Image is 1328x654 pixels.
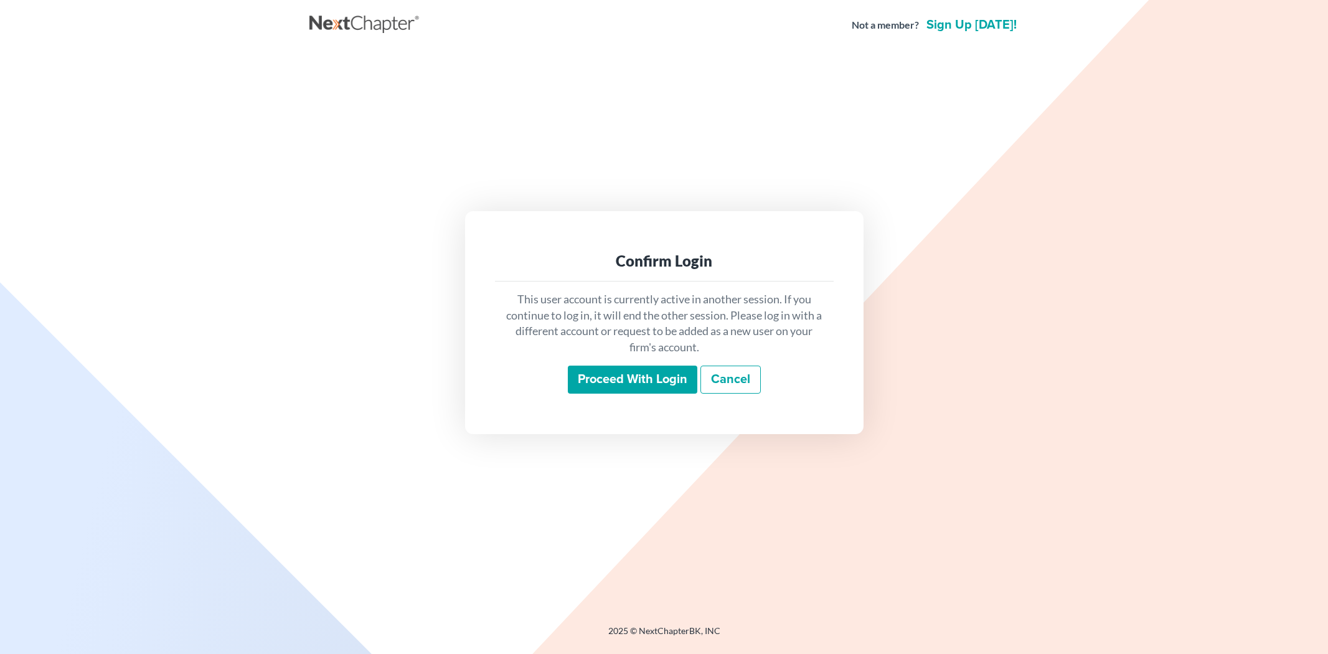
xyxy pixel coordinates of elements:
[505,251,824,271] div: Confirm Login
[700,366,761,394] a: Cancel
[924,19,1019,31] a: Sign up [DATE]!
[852,18,919,32] strong: Not a member?
[309,625,1019,647] div: 2025 © NextChapterBK, INC
[505,291,824,356] p: This user account is currently active in another session. If you continue to log in, it will end ...
[568,366,697,394] input: Proceed with login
